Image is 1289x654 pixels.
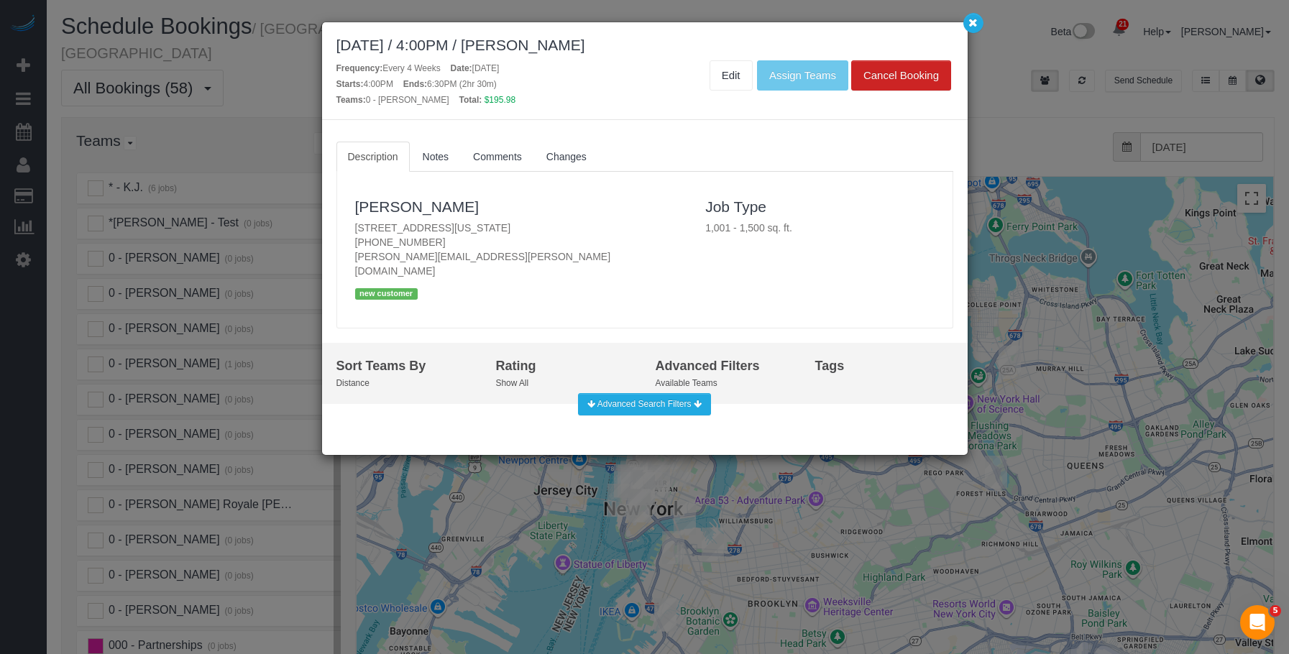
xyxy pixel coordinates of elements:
a: Edit [710,60,753,91]
p: new customer [355,288,418,300]
small: Distance [336,378,370,388]
span: 5 [1270,605,1281,617]
div: [DATE] [451,63,500,75]
small: Show All [496,378,529,388]
strong: Teams: [336,95,366,105]
div: 4:00PM [336,78,393,91]
span: Advanced Search Filters [597,399,692,409]
span: Notes [423,151,449,162]
span: Changes [546,151,587,162]
div: [DATE] / 4:00PM / [PERSON_NAME] [336,37,953,53]
button: Advanced Search Filters [578,393,711,415]
strong: Starts: [336,79,364,89]
strong: Ends: [403,79,427,89]
div: Tags [815,357,953,376]
a: Description [336,142,410,172]
span: Description [348,151,398,162]
span: $195.98 [485,95,515,105]
div: 0 - [PERSON_NAME] [336,94,449,106]
button: Cancel Booking [851,60,951,91]
div: Every 4 Weeks [336,63,441,75]
div: Sort Teams By [336,357,474,376]
strong: Frequency: [336,63,383,73]
a: Notes [411,142,461,172]
a: Changes [535,142,598,172]
span: Comments [473,151,522,162]
div: 6:30PM (2hr 30m) [403,78,497,91]
div: Advanced Filters [656,357,794,376]
small: Available Teams [656,378,717,388]
h3: Job Type [705,198,934,215]
a: [PERSON_NAME] [355,198,480,215]
a: Comments [462,142,533,172]
iframe: Intercom live chat [1240,605,1275,640]
div: Rating [496,357,634,376]
strong: Date: [451,63,472,73]
strong: Total: [459,95,482,105]
p: 1,001 - 1,500 sq. ft. [705,221,934,235]
p: [STREET_ADDRESS][US_STATE] [PHONE_NUMBER] [PERSON_NAME][EMAIL_ADDRESS][PERSON_NAME][DOMAIN_NAME] [355,221,684,278]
